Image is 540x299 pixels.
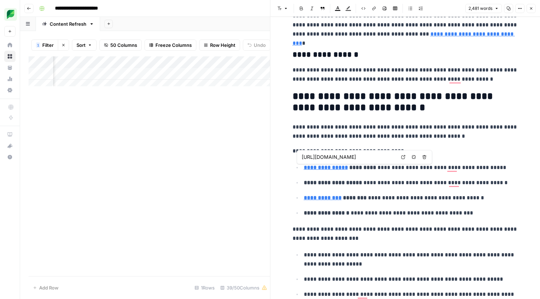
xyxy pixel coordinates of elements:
[217,282,270,293] div: 39/50 Columns
[31,39,58,51] button: 1Filter
[4,151,16,163] button: Help + Support
[4,6,16,23] button: Workspace: SproutSocial
[145,39,196,51] button: Freeze Columns
[4,73,16,85] a: Usage
[39,284,59,291] span: Add Row
[5,141,15,151] div: What's new?
[4,129,16,140] a: AirOps Academy
[72,39,97,51] button: Sort
[199,39,240,51] button: Row Height
[192,282,217,293] div: 1 Rows
[36,17,100,31] a: Content Refresh
[36,42,40,48] div: 1
[4,62,16,73] a: Your Data
[4,39,16,51] a: Home
[29,282,63,293] button: Add Row
[155,42,192,49] span: Freeze Columns
[4,140,16,151] button: What's new?
[465,4,502,13] button: 2,481 words
[76,42,86,49] span: Sort
[37,42,39,48] span: 1
[4,8,17,21] img: SproutSocial Logo
[110,42,137,49] span: 50 Columns
[4,51,16,62] a: Browse
[210,42,235,49] span: Row Height
[99,39,142,51] button: 50 Columns
[50,20,86,27] div: Content Refresh
[468,5,492,12] span: 2,481 words
[243,39,270,51] button: Undo
[42,42,54,49] span: Filter
[254,42,266,49] span: Undo
[4,85,16,96] a: Settings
